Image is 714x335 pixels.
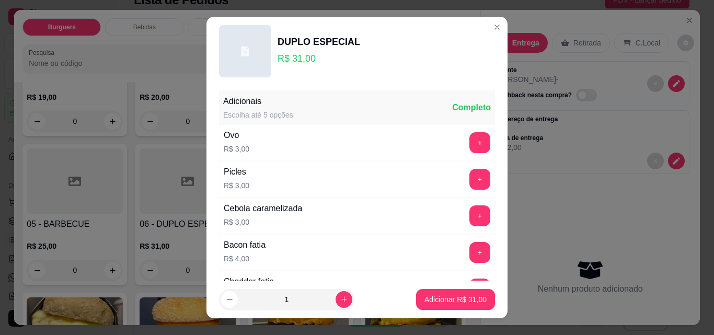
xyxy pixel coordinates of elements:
[224,217,302,227] p: R$ 3,00
[224,253,266,264] p: R$ 4,00
[469,279,490,299] button: add
[469,169,490,190] button: add
[424,294,487,305] p: Adicionar R$ 31,00
[223,95,293,108] div: Adicionais
[224,239,266,251] div: Bacon fatia
[221,291,238,308] button: decrease-product-quantity
[224,144,249,154] p: R$ 3,00
[278,51,360,66] p: R$ 31,00
[224,129,249,142] div: Ovo
[489,19,505,36] button: Close
[224,202,302,215] div: Cebola caramelizada
[223,110,293,120] div: Escolha até 5 opções
[469,242,490,263] button: add
[416,289,495,310] button: Adicionar R$ 31,00
[224,180,249,191] p: R$ 3,00
[452,101,491,114] div: Completo
[224,166,249,178] div: Picles
[224,275,274,288] div: Cheddar fatia
[469,132,490,153] button: add
[469,205,490,226] button: add
[336,291,352,308] button: increase-product-quantity
[278,34,360,49] div: DUPLO ESPECIAL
